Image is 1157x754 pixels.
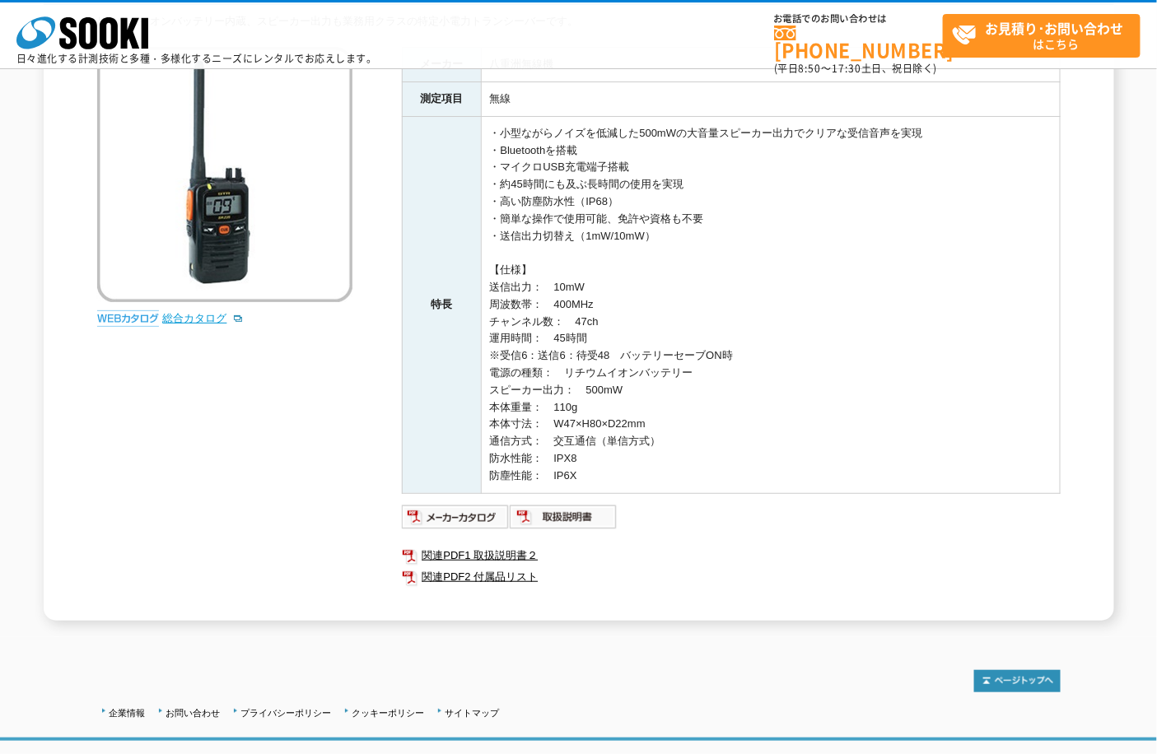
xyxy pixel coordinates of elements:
[402,566,1061,588] a: 関連PDF2 付属品リスト
[402,514,510,527] a: メーカーカタログ
[952,15,1140,56] span: はこちら
[974,670,1061,692] img: トップページへ
[402,81,481,116] th: 測定項目
[943,14,1141,58] a: お見積り･お問い合わせはこちら
[97,47,352,302] img: 特定小電力トランシーバー SR235
[241,708,332,718] a: プライバシーポリシー
[110,708,146,718] a: 企業情報
[16,54,377,63] p: 日々進化する計測技術と多種・多様化するニーズにレンタルでお応えします。
[481,81,1060,116] td: 無線
[774,26,943,59] a: [PHONE_NUMBER]
[97,310,159,327] img: webカタログ
[510,504,618,530] img: 取扱説明書
[352,708,425,718] a: クッキーポリシー
[510,514,618,527] a: 取扱説明書
[402,545,1061,566] a: 関連PDF1 取扱説明書２
[446,708,500,718] a: サイトマップ
[986,18,1124,38] strong: お見積り･お問い合わせ
[481,116,1060,493] td: ・小型ながらノイズを低減した500mWの大音量スピーカー出力でクリアな受信音声を実現 ・Bluetoothを搭載 ・マイクロUSB充電端子搭載 ・約45時間にも及ぶ長時間の使用を実現 ・高い防塵...
[166,708,221,718] a: お問い合わせ
[832,61,861,76] span: 17:30
[799,61,822,76] span: 8:50
[774,14,943,24] span: お電話でのお問い合わせは
[402,504,510,530] img: メーカーカタログ
[774,61,937,76] span: (平日 ～ 土日、祝日除く)
[163,312,244,324] a: 総合カタログ
[402,116,481,493] th: 特長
